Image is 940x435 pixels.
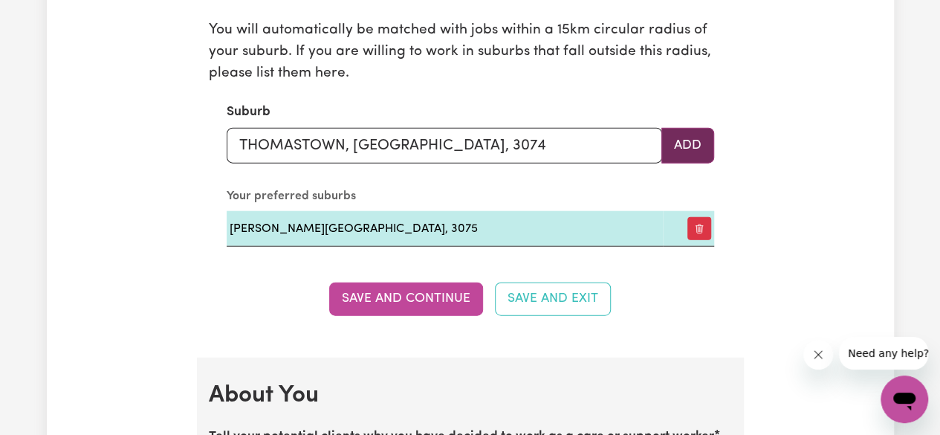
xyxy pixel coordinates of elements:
[661,128,714,164] button: Add to preferred suburbs
[209,381,732,410] h2: About You
[687,217,711,240] button: Remove preferred suburb
[227,211,663,247] td: [PERSON_NAME][GEOGRAPHIC_DATA], 3075
[227,103,270,122] label: Suburb
[209,20,732,84] p: You will automatically be matched with jobs within a 15km circular radius of your suburb. If you ...
[803,340,833,370] iframe: Close message
[9,10,90,22] span: Need any help?
[839,337,928,370] iframe: Message from company
[495,283,611,315] button: Save and Exit
[881,376,928,423] iframe: Button to launch messaging window
[227,181,714,211] caption: Your preferred suburbs
[329,283,483,315] button: Save and Continue
[227,128,662,164] input: e.g. North Bondi, New South Wales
